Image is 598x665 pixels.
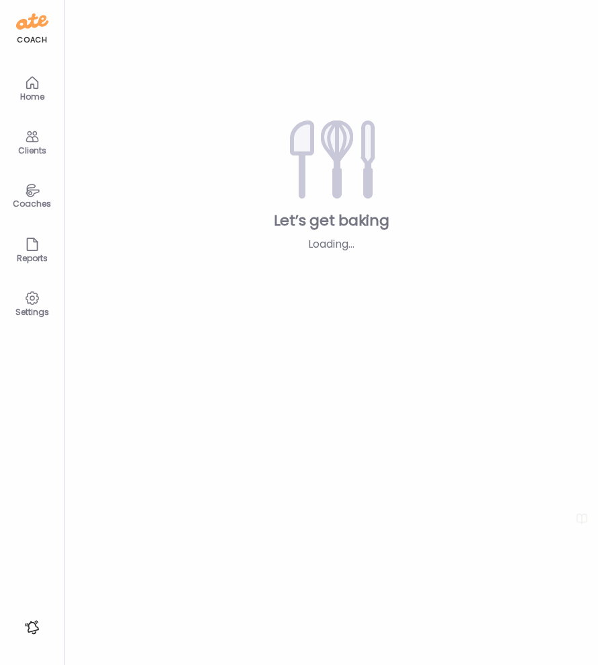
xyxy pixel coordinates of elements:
[8,146,57,155] div: Clients
[8,199,57,208] div: Coaches
[237,236,425,252] div: Loading...
[16,11,48,32] img: ate
[17,34,47,46] div: coach
[8,254,57,262] div: Reports
[8,92,57,101] div: Home
[8,308,57,316] div: Settings
[86,211,576,231] div: Let’s get baking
